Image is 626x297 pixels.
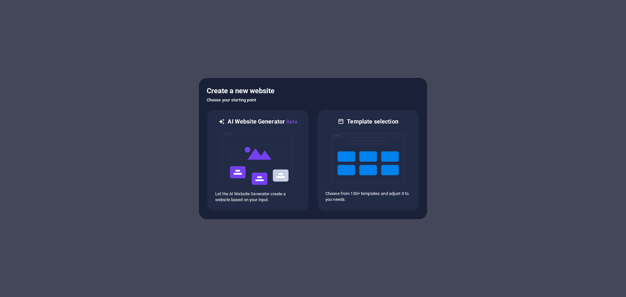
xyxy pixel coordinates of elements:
[228,118,297,126] h6: AI Website Generator
[325,191,411,202] p: Choose from 150+ templates and adjust it to you needs.
[207,96,419,104] h6: Choose your starting point
[207,109,309,211] div: AI Website GeneratorBetaaiLet the AI Website Generator create a website based on your input.
[222,126,294,191] img: ai
[347,118,398,126] h6: Template selection
[215,191,301,203] p: Let the AI Website Generator create a website based on your input.
[285,119,297,125] span: Beta
[207,86,419,96] h5: Create a new website
[317,109,419,211] div: Template selectionChoose from 150+ templates and adjust it to you needs.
